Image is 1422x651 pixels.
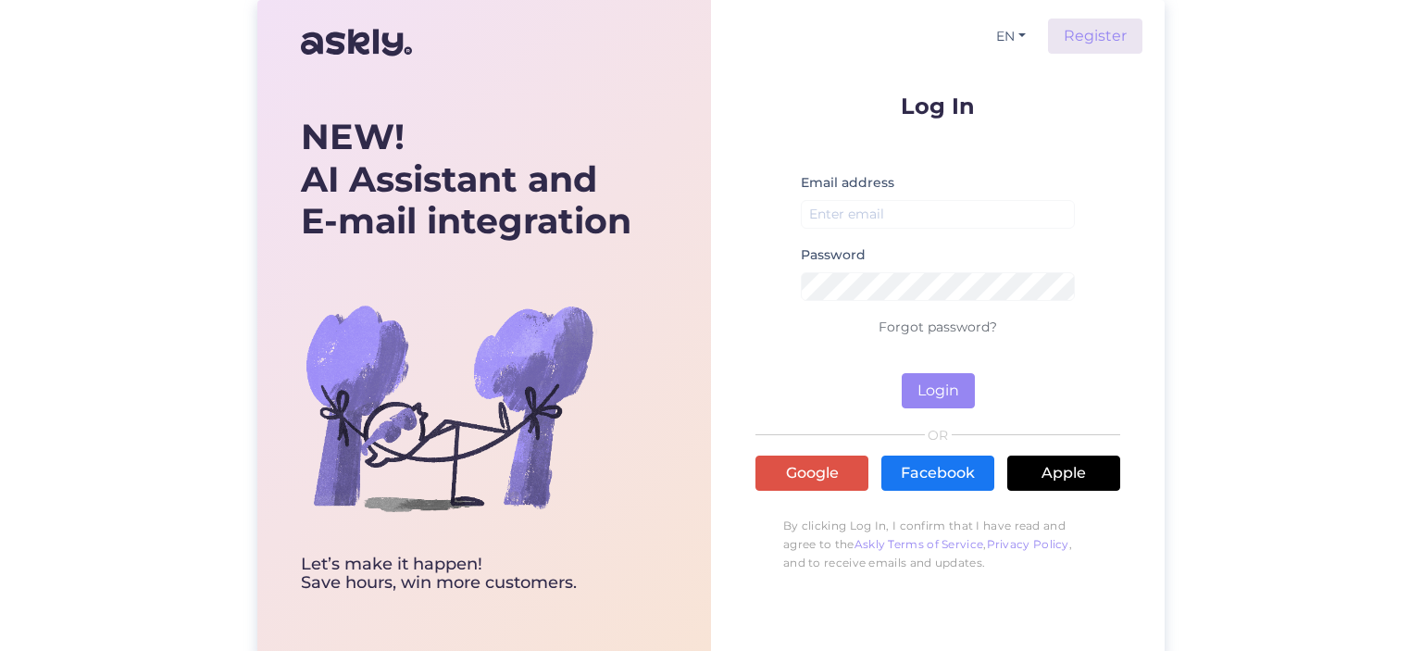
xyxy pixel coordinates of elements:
a: Google [755,456,868,491]
img: bg-askly [301,259,597,556]
a: Apple [1007,456,1120,491]
button: EN [989,23,1033,50]
div: Let’s make it happen! Save hours, win more customers. [301,556,631,593]
button: Login [902,373,975,408]
input: Enter email [801,200,1075,229]
p: By clicking Log In, I confirm that I have read and agree to the , , and to receive emails and upd... [755,507,1120,582]
div: AI Assistant and E-mail integration [301,116,631,243]
label: Email address [801,173,894,193]
img: Askly [301,20,412,65]
a: Privacy Policy [987,537,1069,551]
a: Facebook [881,456,994,491]
span: OR [925,429,952,442]
a: Forgot password? [879,319,997,335]
label: Password [801,245,866,265]
p: Log In [755,94,1120,118]
b: NEW! [301,115,405,158]
a: Register [1048,19,1142,54]
a: Askly Terms of Service [854,537,984,551]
